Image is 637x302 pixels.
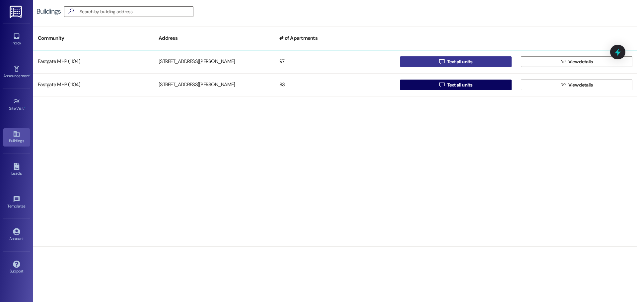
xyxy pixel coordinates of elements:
[154,55,275,68] div: [STREET_ADDRESS][PERSON_NAME]
[561,59,566,64] i: 
[521,56,632,67] button: View details
[3,226,30,244] a: Account
[3,128,30,146] a: Buildings
[521,80,632,90] button: View details
[447,58,472,65] span: Text all units
[154,30,275,46] div: Address
[80,7,193,16] input: Search by building address
[36,8,61,15] div: Buildings
[154,78,275,91] div: [STREET_ADDRESS][PERSON_NAME]
[400,56,512,67] button: Text all units
[33,55,154,68] div: Eastgate MHP (1104)
[66,8,76,15] i: 
[439,59,444,64] i: 
[10,6,23,18] img: ResiDesk Logo
[447,82,472,89] span: Text all units
[275,55,395,68] div: 97
[3,194,30,211] a: Templates •
[275,78,395,91] div: 83
[400,80,512,90] button: Text all units
[3,161,30,179] a: Leads
[3,30,30,48] a: Inbox
[275,30,395,46] div: # of Apartments
[33,78,154,91] div: Eastgate MHP (1104)
[439,82,444,88] i: 
[24,105,25,110] span: •
[30,73,31,77] span: •
[3,259,30,276] a: Support
[26,203,27,208] span: •
[561,82,566,88] i: 
[568,58,593,65] span: View details
[568,82,593,89] span: View details
[3,96,30,114] a: Site Visit •
[33,30,154,46] div: Community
